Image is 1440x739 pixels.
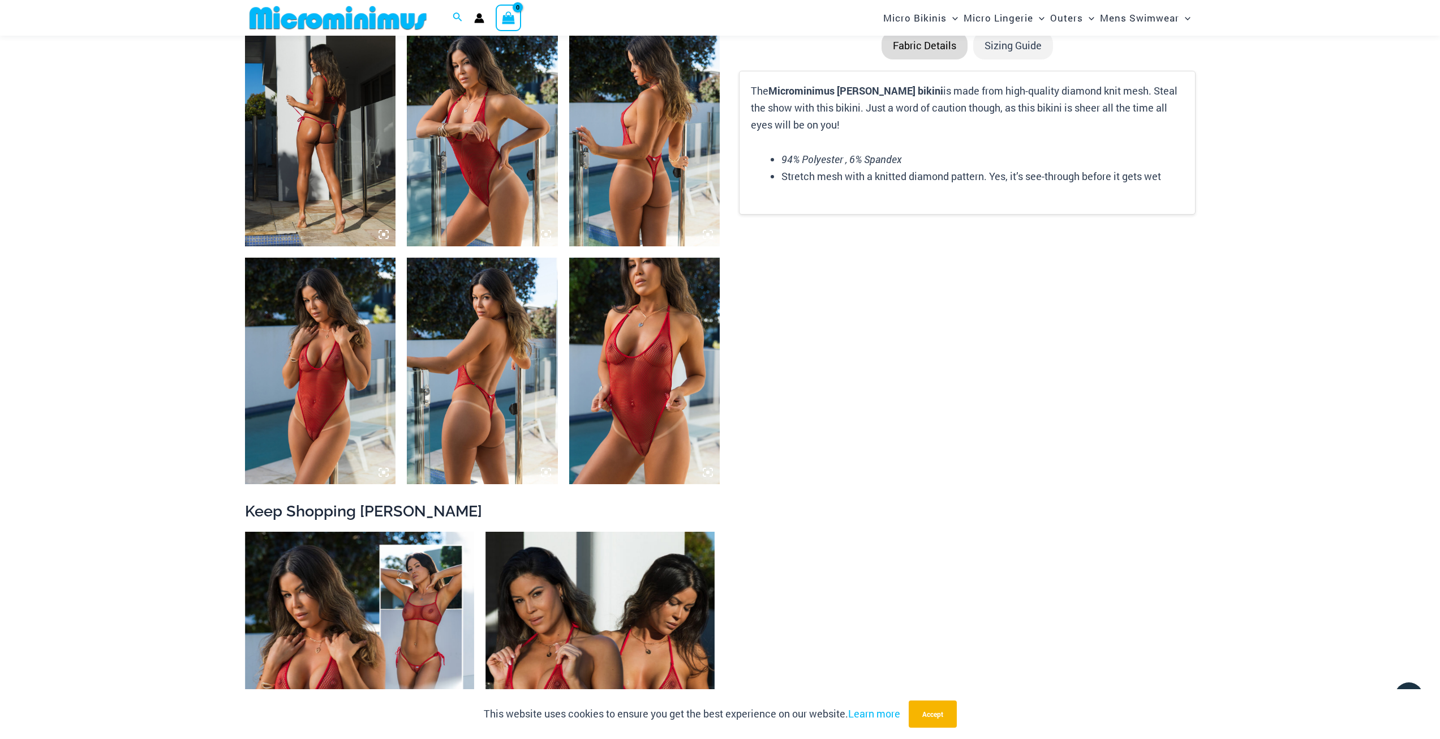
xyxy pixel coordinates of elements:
a: View Shopping Cart, empty [496,5,522,31]
img: Summer Storm Red 8019 One Piece [407,258,558,484]
span: Micro Lingerie [964,3,1033,32]
a: Micro BikinisMenu ToggleMenu Toggle [880,3,961,32]
span: Outers [1050,3,1083,32]
span: Mens Swimwear [1100,3,1179,32]
span: Micro Bikinis [883,3,947,32]
button: Accept [909,700,957,728]
a: Search icon link [453,11,463,25]
b: Microminimus [PERSON_NAME] bikini [768,84,943,97]
a: Account icon link [474,13,484,23]
a: Micro LingerieMenu ToggleMenu Toggle [961,3,1047,32]
li: Sizing Guide [973,32,1053,60]
li: Fabric Details [882,32,968,60]
li: Stretch mesh with a knitted diamond pattern. Yes, it’s see-through before it gets wet [781,168,1183,185]
span: Menu Toggle [1033,3,1044,32]
p: This website uses cookies to ensure you get the best experience on our website. [484,706,900,723]
span: Menu Toggle [1083,3,1094,32]
em: 94% Polyester , 6% Spandex [781,152,902,166]
img: Summer Storm Red 8019 One Piece [407,20,558,246]
img: MM SHOP LOGO FLAT [245,5,431,31]
span: Menu Toggle [947,3,958,32]
span: Menu Toggle [1179,3,1190,32]
img: Summer Storm Red 332 Crop Top 456 Micro [245,20,396,246]
h2: Keep Shopping [PERSON_NAME] [245,501,1196,521]
img: Summer Storm Red 8019 One Piece [245,258,396,484]
img: Summer Storm Red 8019 One Piece [569,258,720,484]
a: OutersMenu ToggleMenu Toggle [1047,3,1097,32]
a: Mens SwimwearMenu ToggleMenu Toggle [1097,3,1193,32]
p: The is made from high-quality diamond knit mesh. Steal the show with this bikini. Just a word of ... [751,83,1183,133]
nav: Site Navigation [879,2,1196,34]
img: Summer Storm Red 8019 One Piece [569,20,720,246]
a: Learn more [848,707,900,720]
